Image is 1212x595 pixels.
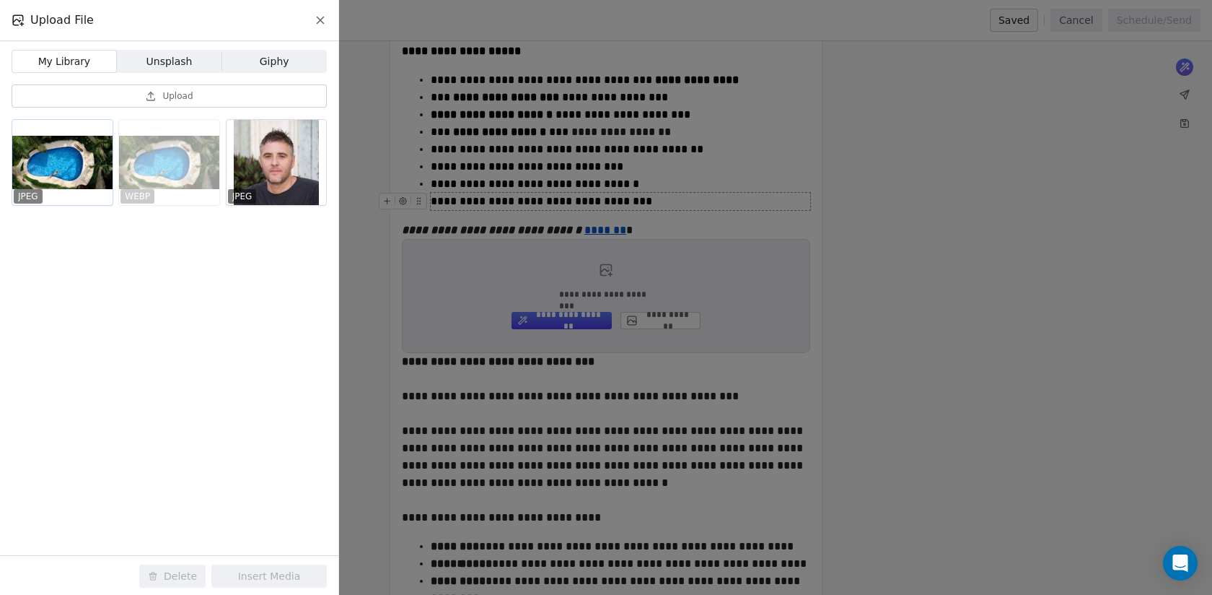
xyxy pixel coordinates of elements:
[211,565,327,588] button: Insert Media
[162,90,193,102] span: Upload
[232,191,252,202] p: JPEG
[119,120,219,205] img: 68a69ab34a351a5cc3d1af5a
[18,191,38,202] p: JPEG
[30,12,94,29] span: Upload File
[146,54,193,69] span: Unsplash
[260,54,289,69] span: Giphy
[139,565,206,588] button: Delete
[125,191,150,202] p: WEBP
[12,84,327,108] button: Upload
[1163,546,1198,581] div: Open Intercom Messenger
